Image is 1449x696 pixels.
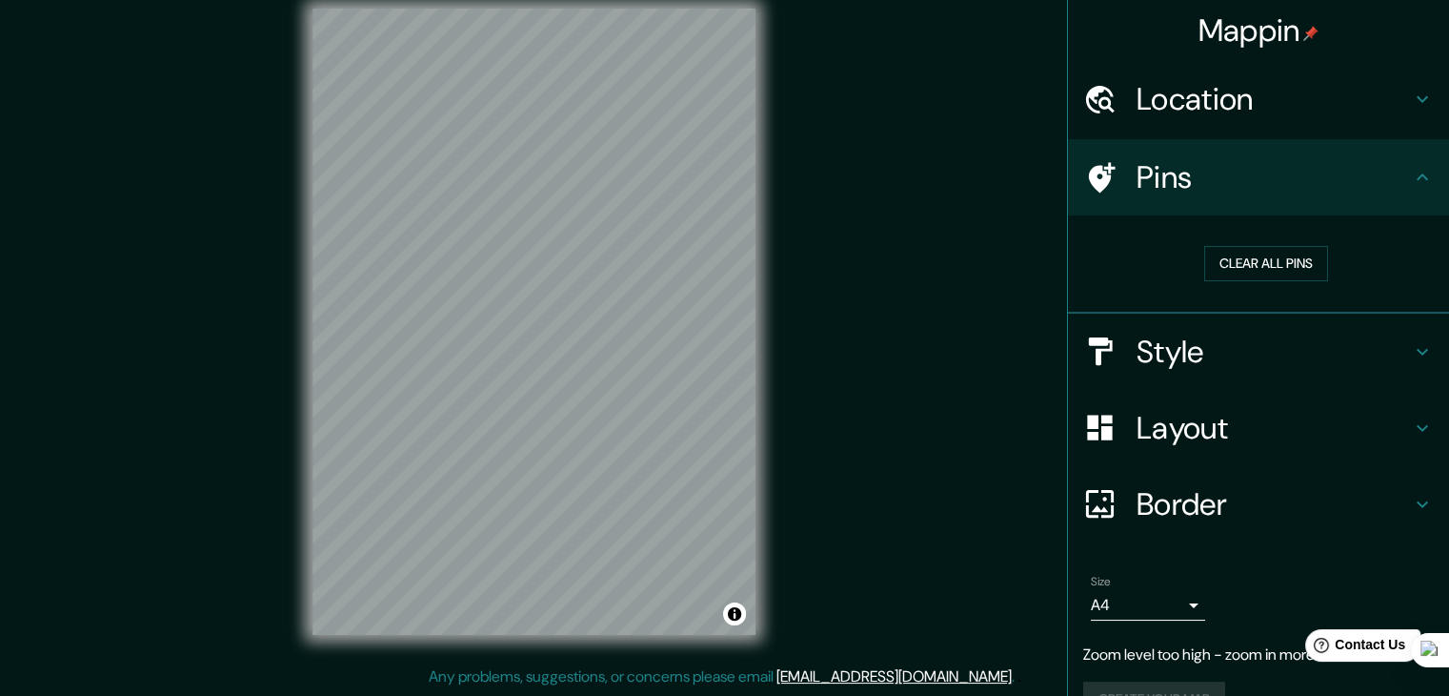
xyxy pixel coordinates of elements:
[1068,466,1449,542] div: Border
[1068,61,1449,137] div: Location
[1137,333,1411,371] h4: Style
[1303,26,1318,41] img: pin-icon.png
[1083,644,1434,666] p: Zoom level too high - zoom in more
[1068,139,1449,215] div: Pins
[723,603,746,625] button: Toggle attribution
[1091,573,1111,589] label: Size
[1137,80,1411,118] h4: Location
[1137,158,1411,196] h4: Pins
[429,665,1015,688] p: Any problems, suggestions, or concerns please email .
[1091,590,1205,621] div: A4
[312,9,755,635] canvas: Map
[1137,409,1411,447] h4: Layout
[1279,622,1428,675] iframe: Help widget launcher
[1068,390,1449,466] div: Layout
[1068,314,1449,390] div: Style
[1198,11,1319,50] h4: Mappin
[776,666,1012,686] a: [EMAIL_ADDRESS][DOMAIN_NAME]
[1017,665,1021,688] div: .
[1137,485,1411,523] h4: Border
[1015,665,1017,688] div: .
[1204,246,1328,281] button: Clear all pins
